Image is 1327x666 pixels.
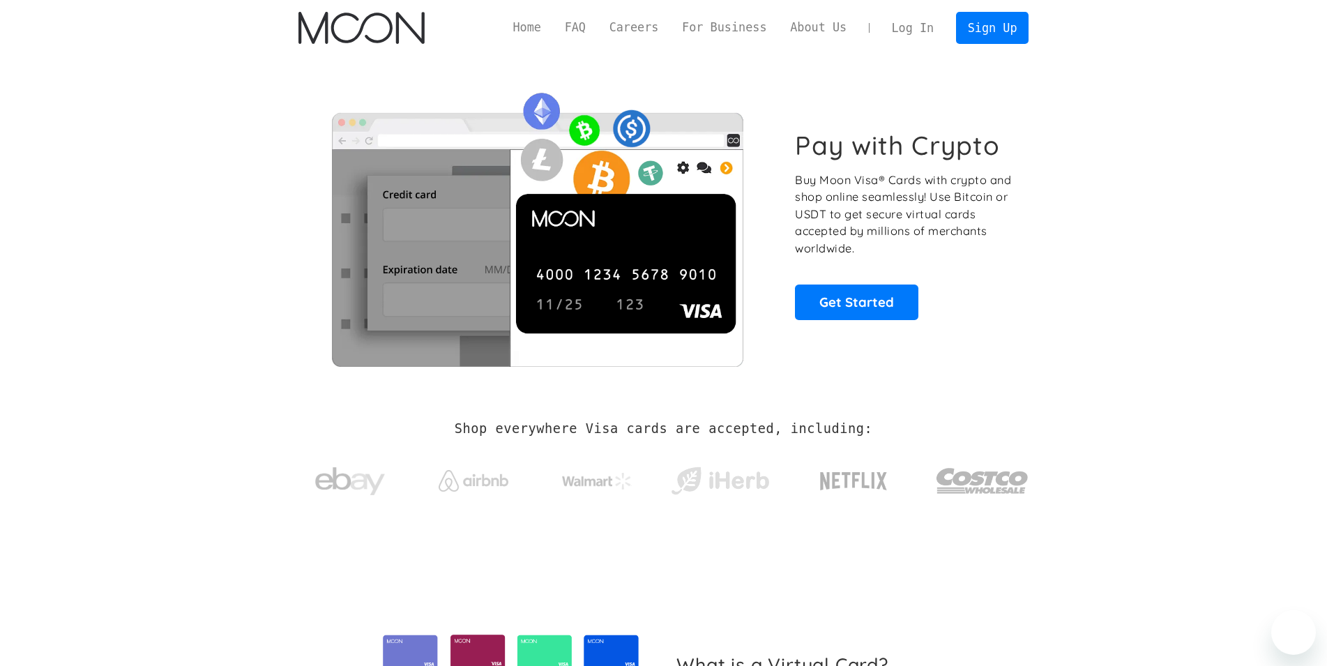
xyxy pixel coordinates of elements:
a: Get Started [795,285,918,319]
iframe: Button to launch messaging window [1271,610,1316,655]
a: Careers [598,19,670,36]
img: Costco [936,455,1029,507]
a: home [298,12,425,44]
p: Buy Moon Visa® Cards with crypto and shop online seamlessly! Use Bitcoin or USDT to get secure vi... [795,172,1013,257]
a: About Us [778,19,858,36]
h2: Shop everywhere Visa cards are accepted, including: [455,421,872,437]
a: For Business [670,19,778,36]
a: FAQ [553,19,598,36]
a: Costco [936,441,1029,514]
a: Log In [880,13,946,43]
img: Walmart [562,473,632,490]
img: Moon Logo [298,12,425,44]
img: ebay [315,460,385,504]
a: Sign Up [956,12,1029,43]
img: Airbnb [439,470,508,492]
a: iHerb [668,449,772,506]
h1: Pay with Crypto [795,130,1000,161]
a: Airbnb [421,456,525,499]
a: Netflix [791,450,916,506]
img: Moon Cards let you spend your crypto anywhere Visa is accepted. [298,83,776,366]
img: Netflix [819,464,888,499]
a: Home [501,19,553,36]
a: Walmart [545,459,649,497]
a: ebay [298,446,402,510]
img: iHerb [668,463,772,499]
